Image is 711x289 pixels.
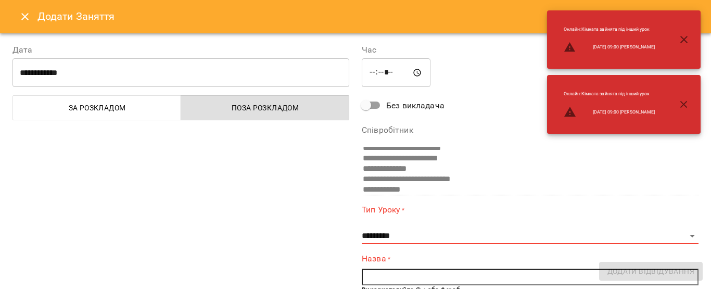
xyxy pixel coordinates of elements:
li: Онлайн : Кімната зайнята під інший урок [555,86,663,102]
li: [DATE] 09:00 [PERSON_NAME] [555,102,663,122]
h6: Додати Заняття [37,8,699,24]
li: [DATE] 09:00 [PERSON_NAME] [555,37,663,58]
button: Close [12,4,37,29]
span: Без викладача [386,99,445,112]
label: Тип Уроку [362,204,699,216]
button: За розкладом [12,95,181,120]
span: Поза розкладом [187,102,343,114]
span: За розкладом [19,102,175,114]
button: Поза розкладом [181,95,349,120]
label: Співробітник [362,126,699,134]
label: Дата [12,46,349,54]
label: Час [362,46,699,54]
li: Онлайн : Кімната зайнята під інший урок [555,22,663,37]
label: Назва [362,253,699,265]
